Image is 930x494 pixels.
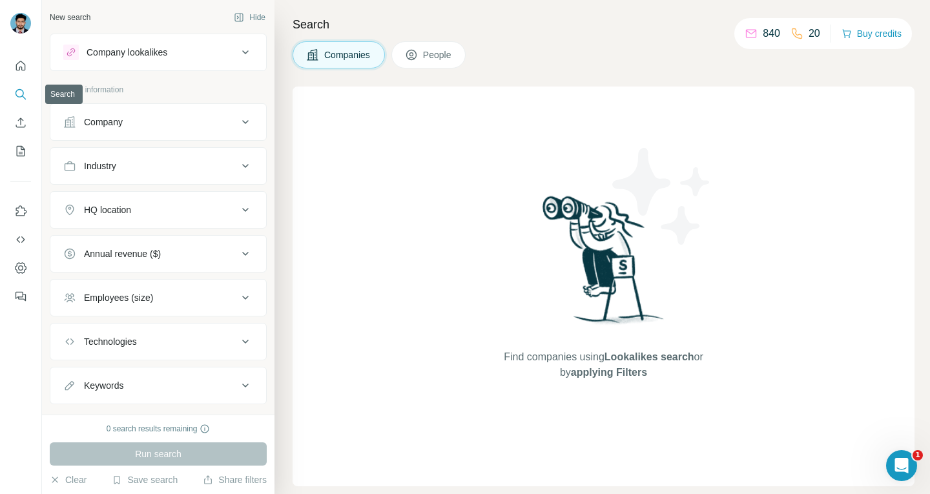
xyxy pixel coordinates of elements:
[84,247,161,260] div: Annual revenue ($)
[50,107,266,138] button: Company
[537,192,671,336] img: Surfe Illustration - Woman searching with binoculars
[10,228,31,251] button: Use Surfe API
[203,473,267,486] button: Share filters
[10,13,31,34] img: Avatar
[84,160,116,172] div: Industry
[50,282,266,313] button: Employees (size)
[10,54,31,77] button: Quick start
[604,351,694,362] span: Lookalikes search
[324,48,371,61] span: Companies
[84,203,131,216] div: HQ location
[571,367,647,378] span: applying Filters
[50,194,266,225] button: HQ location
[84,379,123,392] div: Keywords
[50,238,266,269] button: Annual revenue ($)
[50,150,266,181] button: Industry
[50,473,87,486] button: Clear
[107,423,211,435] div: 0 search results remaining
[225,8,274,27] button: Hide
[913,450,923,460] span: 1
[604,138,720,254] img: Surfe Illustration - Stars
[84,291,153,304] div: Employees (size)
[50,37,266,68] button: Company lookalikes
[10,83,31,106] button: Search
[10,200,31,223] button: Use Surfe on LinkedIn
[112,473,178,486] button: Save search
[500,349,707,380] span: Find companies using or by
[10,139,31,163] button: My lists
[50,12,90,23] div: New search
[50,370,266,401] button: Keywords
[886,450,917,481] iframe: Intercom live chat
[763,26,780,41] p: 840
[10,285,31,308] button: Feedback
[809,26,820,41] p: 20
[293,15,914,34] h4: Search
[87,46,167,59] div: Company lookalikes
[10,111,31,134] button: Enrich CSV
[50,84,267,96] p: Company information
[423,48,453,61] span: People
[10,256,31,280] button: Dashboard
[84,335,137,348] div: Technologies
[84,116,123,129] div: Company
[842,25,902,43] button: Buy credits
[50,326,266,357] button: Technologies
